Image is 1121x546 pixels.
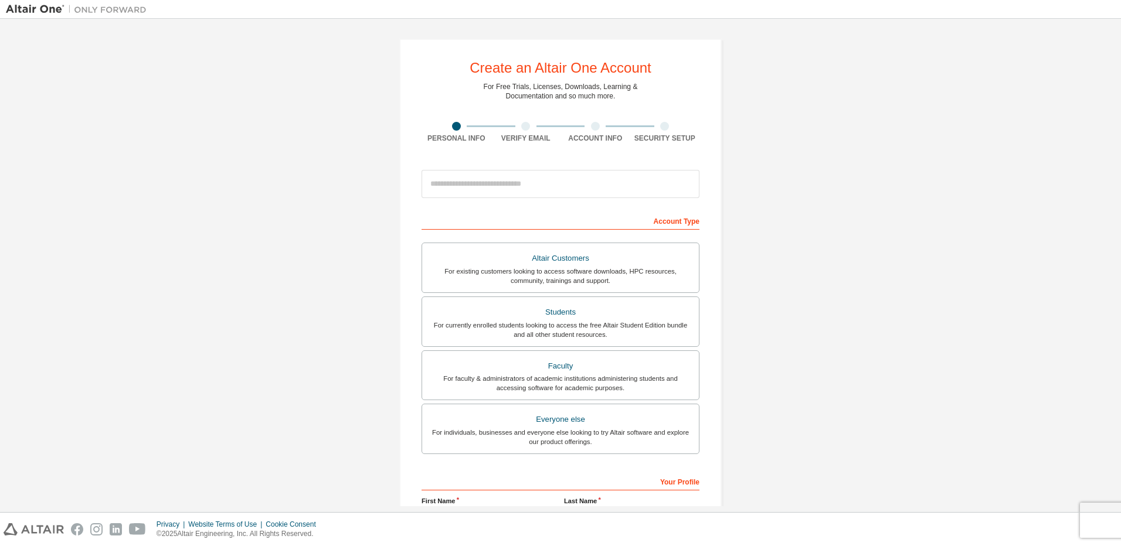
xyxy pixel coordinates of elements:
div: Altair Customers [429,250,692,267]
label: First Name [422,496,557,506]
div: Your Profile [422,472,699,490]
div: Students [429,304,692,320]
p: © 2025 Altair Engineering, Inc. All Rights Reserved. [157,529,323,539]
img: Altair One [6,4,152,15]
img: instagram.svg [90,523,103,535]
div: Security Setup [630,134,700,143]
img: altair_logo.svg [4,523,64,535]
div: Personal Info [422,134,491,143]
div: For Free Trials, Licenses, Downloads, Learning & Documentation and so much more. [484,82,638,101]
div: For currently enrolled students looking to access the free Altair Student Edition bundle and all ... [429,320,692,339]
div: Everyone else [429,411,692,428]
img: youtube.svg [129,523,146,535]
div: For existing customers looking to access software downloads, HPC resources, community, trainings ... [429,267,692,285]
div: Cookie Consent [266,520,322,529]
div: Verify Email [491,134,561,143]
label: Last Name [564,496,699,506]
img: linkedin.svg [110,523,122,535]
div: For faculty & administrators of academic institutions administering students and accessing softwa... [429,374,692,393]
div: Create an Altair One Account [470,61,651,75]
div: Privacy [157,520,188,529]
div: Account Type [422,211,699,230]
div: Website Terms of Use [188,520,266,529]
div: Account Info [560,134,630,143]
div: For individuals, businesses and everyone else looking to try Altair software and explore our prod... [429,428,692,446]
div: Faculty [429,358,692,374]
img: facebook.svg [71,523,83,535]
